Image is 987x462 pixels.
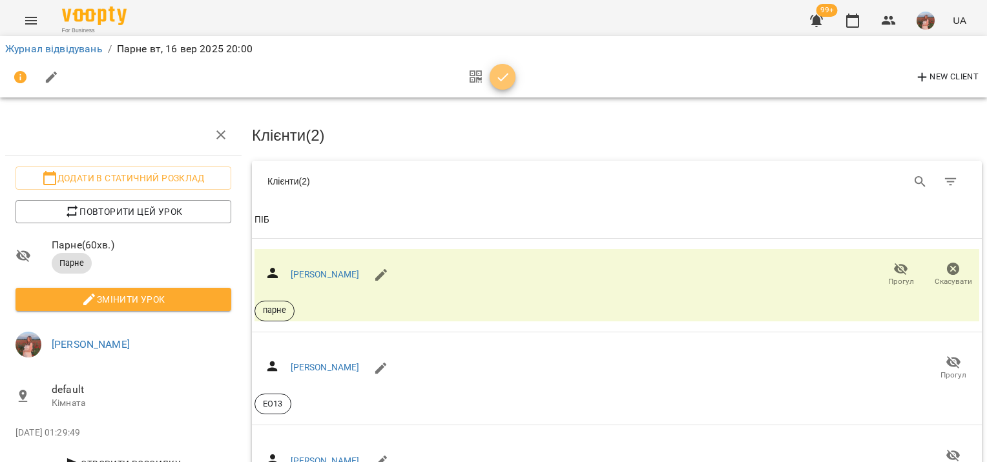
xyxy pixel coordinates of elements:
[953,14,966,27] span: UA
[16,332,41,357] img: 048db166075239a293953ae74408eb65.jpg
[62,26,127,35] span: For Business
[935,166,966,197] button: Фільтр
[108,41,112,57] li: /
[252,161,982,202] div: Table Toolbar
[117,41,253,57] p: Парне вт, 16 вер 2025 20:00
[255,212,269,228] div: Sort
[255,398,291,410] span: ЕО13
[291,269,360,279] a: [PERSON_NAME]
[917,12,935,30] img: 048db166075239a293953ae74408eb65.jpg
[16,427,231,439] p: [DATE] 01:29:49
[267,175,607,188] div: Клієнти ( 2 )
[255,212,979,228] span: ПІБ
[905,166,936,197] button: Search
[915,70,979,85] span: New Client
[255,305,294,316] span: парне
[255,212,269,228] div: ПІБ
[927,257,979,293] button: Скасувати
[252,127,982,144] h3: Клієнти ( 2 )
[52,382,231,397] span: default
[52,338,130,350] a: [PERSON_NAME]
[948,8,971,32] button: UA
[26,170,221,186] span: Додати в статичний розклад
[816,4,838,17] span: 99+
[52,397,231,410] p: Кімната
[16,288,231,311] button: Змінити урок
[26,204,221,219] span: Повторити цей урок
[16,200,231,223] button: Повторити цей урок
[16,166,231,190] button: Додати в статичний розклад
[291,362,360,372] a: [PERSON_NAME]
[5,41,982,57] nav: breadcrumb
[935,276,972,287] span: Скасувати
[888,276,914,287] span: Прогул
[911,67,982,88] button: New Client
[62,6,127,25] img: Voopty Logo
[26,292,221,307] span: Змінити урок
[940,370,966,381] span: Прогул
[16,5,47,36] button: Menu
[928,350,979,386] button: Прогул
[52,237,231,253] span: Парне ( 60 хв. )
[875,257,927,293] button: Прогул
[52,257,92,269] span: Парне
[5,43,103,55] a: Журнал відвідувань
